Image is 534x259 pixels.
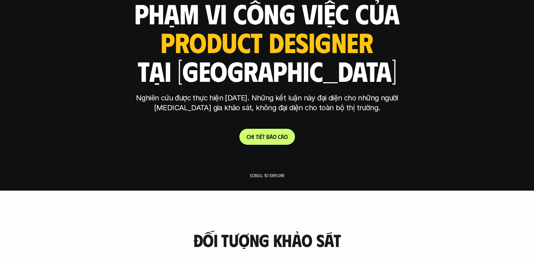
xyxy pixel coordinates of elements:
[284,133,288,140] span: o
[239,129,295,145] a: Chitiếtbáocáo
[278,133,281,140] span: c
[262,133,265,140] span: t
[256,133,258,140] span: t
[270,133,273,140] span: á
[250,173,284,178] p: Scroll to explore
[281,133,284,140] span: á
[138,55,397,86] h1: tại [GEOGRAPHIC_DATA]
[131,93,403,113] p: Nghiên cứu được thực hiện [DATE]. Những kết luận này đại diện cho những người [MEDICAL_DATA] gia ...
[266,133,270,140] span: b
[258,133,260,140] span: i
[273,133,276,140] span: o
[193,231,341,250] h3: Đối tượng khảo sát
[250,133,253,140] span: h
[260,133,262,140] span: ế
[247,133,250,140] span: C
[253,133,254,140] span: i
